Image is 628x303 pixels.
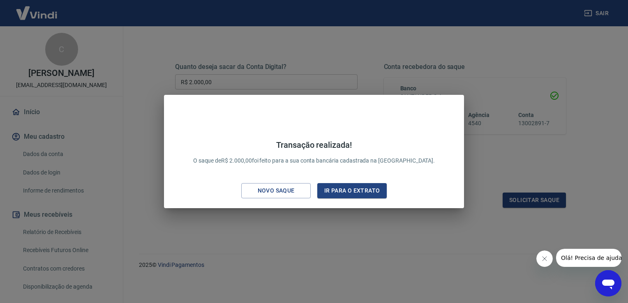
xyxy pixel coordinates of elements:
button: Novo saque [241,183,311,198]
div: Novo saque [248,186,305,196]
iframe: Fechar mensagem [536,250,553,267]
iframe: Mensagem da empresa [556,249,621,267]
p: O saque de R$ 2.000,00 foi feito para a sua conta bancária cadastrada na [GEOGRAPHIC_DATA]. [193,140,435,165]
h4: Transação realizada! [193,140,435,150]
span: Olá! Precisa de ajuda? [5,6,69,12]
iframe: Botão para abrir a janela de mensagens [595,270,621,296]
button: Ir para o extrato [317,183,387,198]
